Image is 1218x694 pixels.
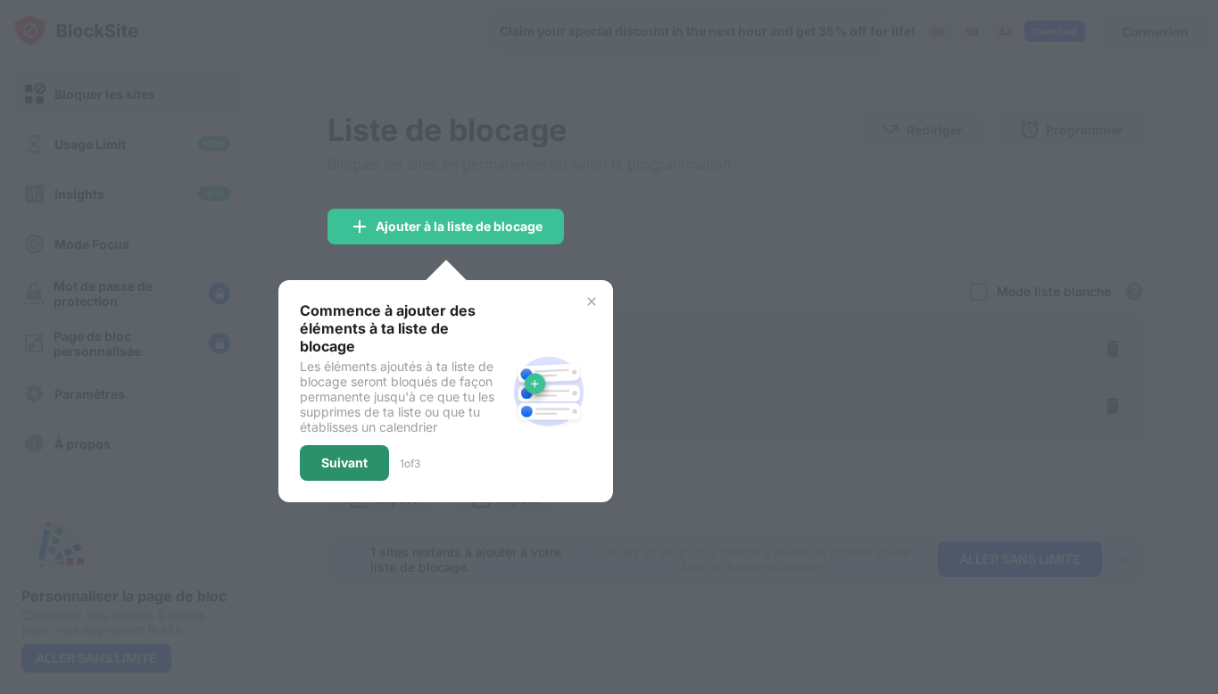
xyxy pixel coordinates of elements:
div: Commence à ajouter des éléments à ta liste de blocage [300,302,506,355]
img: block-site.svg [506,349,592,434]
div: Ajouter à la liste de blocage [376,219,543,234]
img: x-button.svg [584,294,599,309]
div: 1 of 3 [400,457,420,470]
div: Les éléments ajoutés à ta liste de blocage seront bloqués de façon permanente jusqu'à ce que tu l... [300,359,506,434]
div: Suivant [321,456,368,470]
